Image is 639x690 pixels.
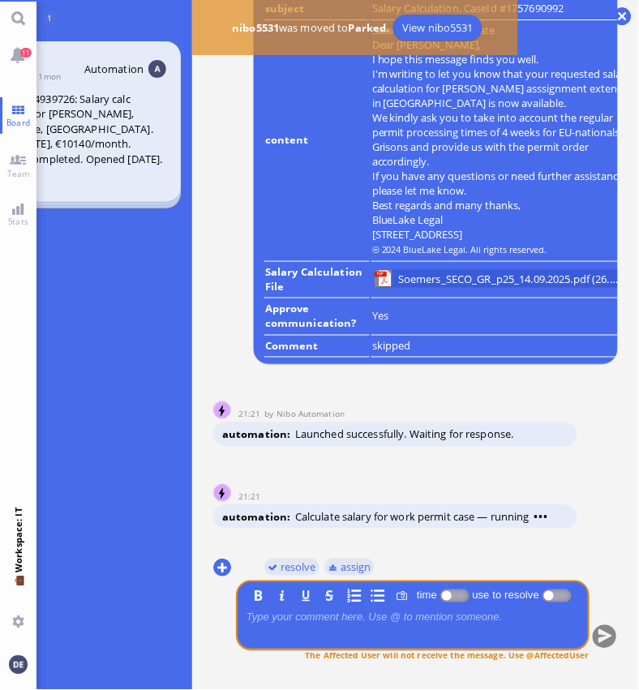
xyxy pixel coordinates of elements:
span: automation [222,510,295,525]
span: 1mon [28,71,66,82]
span: Stats [4,216,32,227]
span: automation [222,427,295,442]
b: Parked [349,20,387,35]
button: resolve [264,558,320,576]
span: Automation [84,62,144,76]
p-inputswitch: Log time spent [440,589,470,601]
p-inputswitch: use to resolve [543,589,572,601]
span: Yes [372,308,388,323]
span: Soemers_SECO_GR_p25_14.09.2025.pdf (26.72 kB) [398,270,622,288]
button: U [298,586,315,604]
span: Calculate salary for work permit case — running [295,510,549,525]
img: You [9,656,27,674]
span: Board [2,117,34,128]
button: B [250,586,268,604]
label: time [414,589,440,601]
span: Launched successfully. Waiting for response. [295,427,514,442]
span: 21:21 [238,491,264,503]
button: assign [324,558,375,576]
span: The Affected User will not receive the message. Use @AffectedUser [305,649,589,661]
span: by [264,409,277,420]
small: © 2024 BlueLake Legal. All rights reserved. [372,243,547,255]
img: Soemers_SECO_GR_p25_14.09.2025.pdf [375,270,392,288]
img: Aut [148,60,166,78]
img: Nibo Automation [214,402,232,420]
td: Salary Calculation File [264,264,370,299]
span: • [539,510,544,525]
button: I [273,586,291,604]
a: View Soemers_SECO_GR_p25_14.09.2025.pdf [396,270,625,288]
td: content [264,22,370,262]
a: View nibo5531 [393,15,482,41]
span: was moved to . [228,20,394,35]
span: • [534,510,539,525]
span: 1 [47,12,52,24]
span: automation@nibo.ai [277,409,345,420]
label: use to resolve [470,589,543,601]
span: Team [3,168,34,179]
td: Comment [264,337,370,358]
span: 💼 Workspace: IT [12,573,24,610]
span: skipped [372,338,411,353]
span: • [544,510,549,525]
b: nibo5531 [232,20,279,35]
span: 21:21 [238,409,264,420]
span: 11 [20,48,32,58]
button: S [321,586,339,604]
td: Approve communication? [264,300,370,336]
